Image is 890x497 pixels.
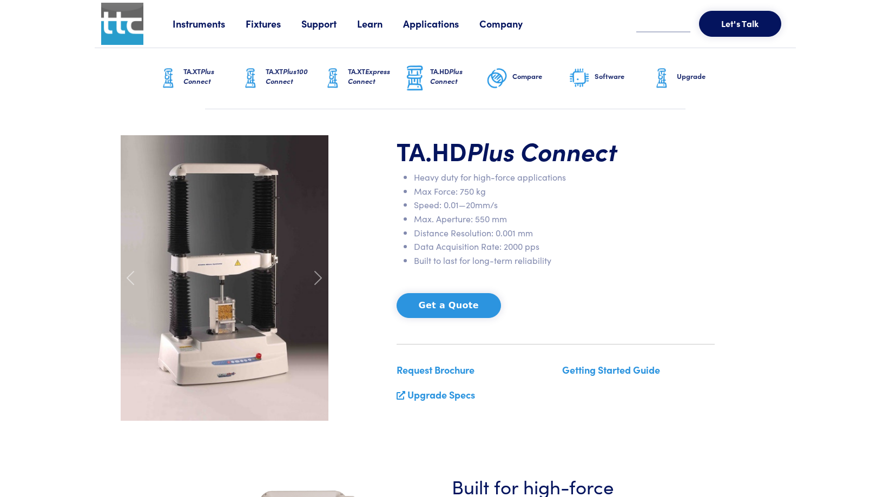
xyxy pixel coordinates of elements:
[512,71,569,81] h6: Compare
[414,254,715,268] li: Built to last for long-term reliability
[301,17,357,30] a: Support
[322,48,404,109] a: TA.XTExpress Connect
[486,48,569,109] a: Compare
[183,67,240,86] h6: TA.XT
[157,65,179,92] img: ta-xt-graphic.png
[404,48,486,109] a: TA.HDPlus Connect
[414,198,715,212] li: Speed: 0.01—20mm/s
[569,48,651,109] a: Software
[651,48,733,109] a: Upgrade
[407,388,475,401] a: Upgrade Specs
[414,184,715,198] li: Max Force: 750 kg
[157,48,240,109] a: TA.XTPlus Connect
[121,135,328,421] img: carousel-ta-hd-plus-ottawa.jpg
[403,17,479,30] a: Applications
[348,66,390,86] span: Express Connect
[486,65,508,92] img: compare-graphic.png
[562,363,660,376] a: Getting Started Guide
[397,293,501,318] button: Get a Quote
[430,66,463,86] span: Plus Connect
[397,363,474,376] a: Request Brochure
[322,65,344,92] img: ta-xt-graphic.png
[183,66,214,86] span: Plus Connect
[677,71,733,81] h6: Upgrade
[479,17,543,30] a: Company
[414,212,715,226] li: Max. Aperture: 550 mm
[699,11,781,37] button: Let's Talk
[595,71,651,81] h6: Software
[651,65,673,92] img: ta-xt-graphic.png
[414,226,715,240] li: Distance Resolution: 0.001 mm
[467,133,617,168] span: Plus Connect
[240,48,322,109] a: TA.XTPlus100 Connect
[246,17,301,30] a: Fixtures
[414,240,715,254] li: Data Acquisition Rate: 2000 pps
[348,67,404,86] h6: TA.XT
[240,65,261,92] img: ta-xt-graphic.png
[430,67,486,86] h6: TA.HD
[397,135,715,167] h1: TA.HD
[569,67,590,90] img: software-graphic.png
[357,17,403,30] a: Learn
[414,170,715,184] li: Heavy duty for high-force applications
[404,64,426,92] img: ta-hd-graphic.png
[101,3,143,45] img: ttc_logo_1x1_v1.0.png
[173,17,246,30] a: Instruments
[266,66,308,86] span: Plus100 Connect
[266,67,322,86] h6: TA.XT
